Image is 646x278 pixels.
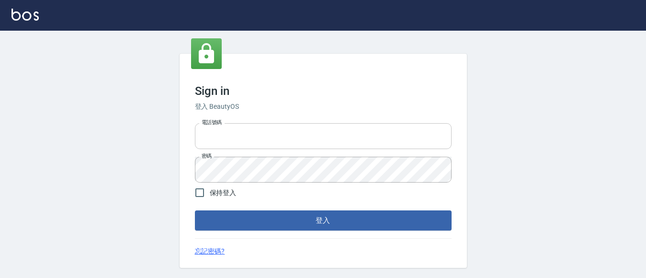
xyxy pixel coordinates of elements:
[210,188,237,198] span: 保持登入
[195,246,225,256] a: 忘記密碼?
[195,102,452,112] h6: 登入 BeautyOS
[195,84,452,98] h3: Sign in
[202,119,222,126] label: 電話號碼
[11,9,39,21] img: Logo
[202,152,212,160] label: 密碼
[195,210,452,231] button: 登入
